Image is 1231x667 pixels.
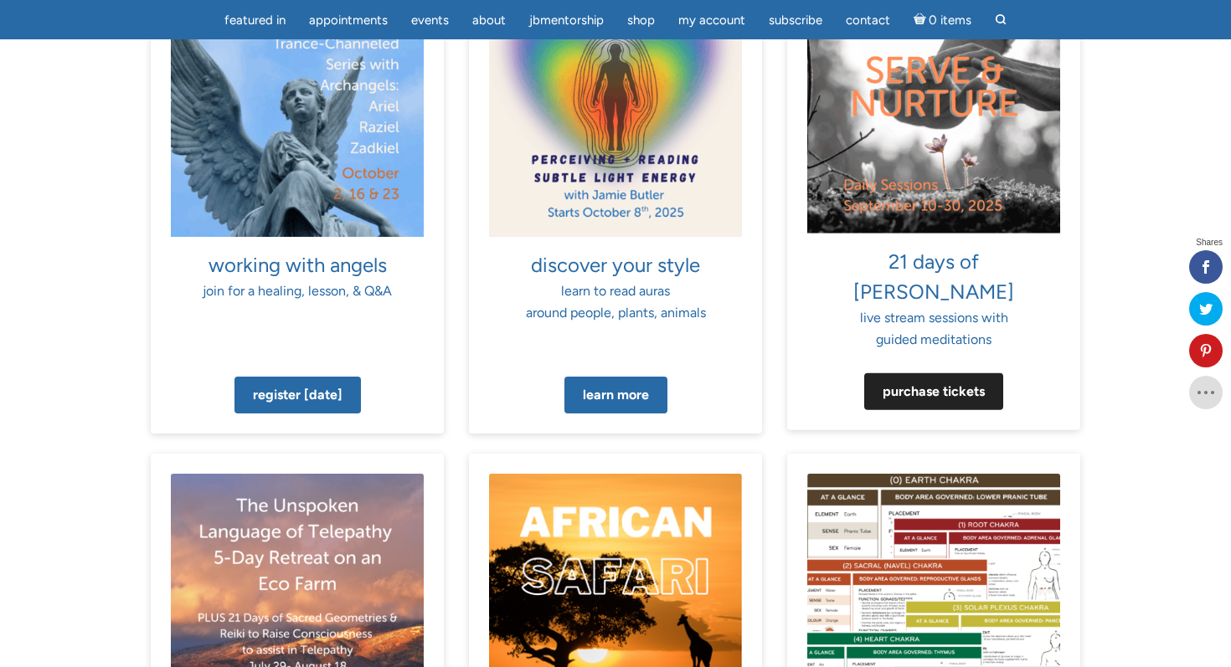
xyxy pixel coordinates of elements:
[401,4,459,37] a: Events
[860,310,1008,326] span: live stream sessions with
[1196,239,1223,247] span: Shares
[864,373,1003,410] a: Purchase tickets
[234,377,361,413] a: Register [DATE]
[836,4,900,37] a: Contact
[299,4,398,37] a: Appointments
[564,377,667,413] a: Learn more
[203,283,392,299] span: join for a healing, lesson, & Q&A
[914,13,930,28] i: Cart
[561,283,670,299] span: learn to read auras
[853,249,1014,304] span: 21 days of [PERSON_NAME]
[769,13,822,28] span: Subscribe
[519,4,614,37] a: JBMentorship
[209,253,387,277] span: working with angels
[759,4,832,37] a: Subscribe
[678,13,745,28] span: My Account
[224,13,286,28] span: featured in
[411,13,449,28] span: Events
[929,14,971,27] span: 0 items
[214,4,296,37] a: featured in
[309,13,388,28] span: Appointments
[531,253,700,277] span: discover your style
[876,331,991,346] span: guided meditations
[627,13,655,28] span: Shop
[472,13,506,28] span: About
[529,13,604,28] span: JBMentorship
[617,4,665,37] a: Shop
[846,13,890,28] span: Contact
[526,305,706,321] span: around people, plants, animals
[904,3,982,37] a: Cart0 items
[668,4,755,37] a: My Account
[462,4,516,37] a: About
